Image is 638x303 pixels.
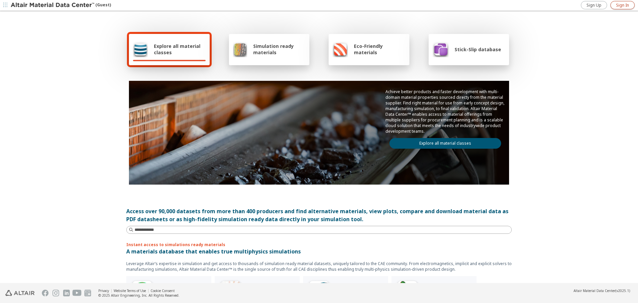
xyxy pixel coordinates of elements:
[610,1,635,9] a: Sign In
[333,41,348,57] img: Eco-Friendly materials
[126,242,512,247] p: Instant access to simulations ready materials
[616,3,629,8] span: Sign In
[126,261,512,272] p: Leverage Altair’s expertise in simulation and get access to thousands of simulation ready materia...
[574,288,615,293] span: Altair Material Data Center
[98,293,179,298] div: © 2025 Altair Engineering, Inc. All Rights Reserved.
[11,2,111,9] div: (Guest)
[126,207,512,223] div: Access over 90,000 datasets from more than 400 producers and find alternative materials, view plo...
[574,288,630,293] div: (v2025.1)
[253,43,305,56] span: Simulation ready materials
[154,43,206,56] span: Explore all material classes
[455,46,501,53] span: Stick-Slip database
[151,288,175,293] a: Cookie Consent
[11,2,95,9] img: Altair Material Data Center
[133,41,148,57] img: Explore all material classes
[233,41,247,57] img: Simulation ready materials
[126,247,512,255] p: A materials database that enables true multiphysics simulations
[385,89,505,134] p: Achieve better products and faster development with multi-domain material properties sourced dire...
[586,3,601,8] span: Sign Up
[354,43,405,56] span: Eco-Friendly materials
[98,288,109,293] a: Privacy
[581,1,607,9] a: Sign Up
[389,138,501,149] a: Explore all material classes
[114,288,146,293] a: Website Terms of Use
[5,290,35,296] img: Altair Engineering
[433,41,449,57] img: Stick-Slip database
